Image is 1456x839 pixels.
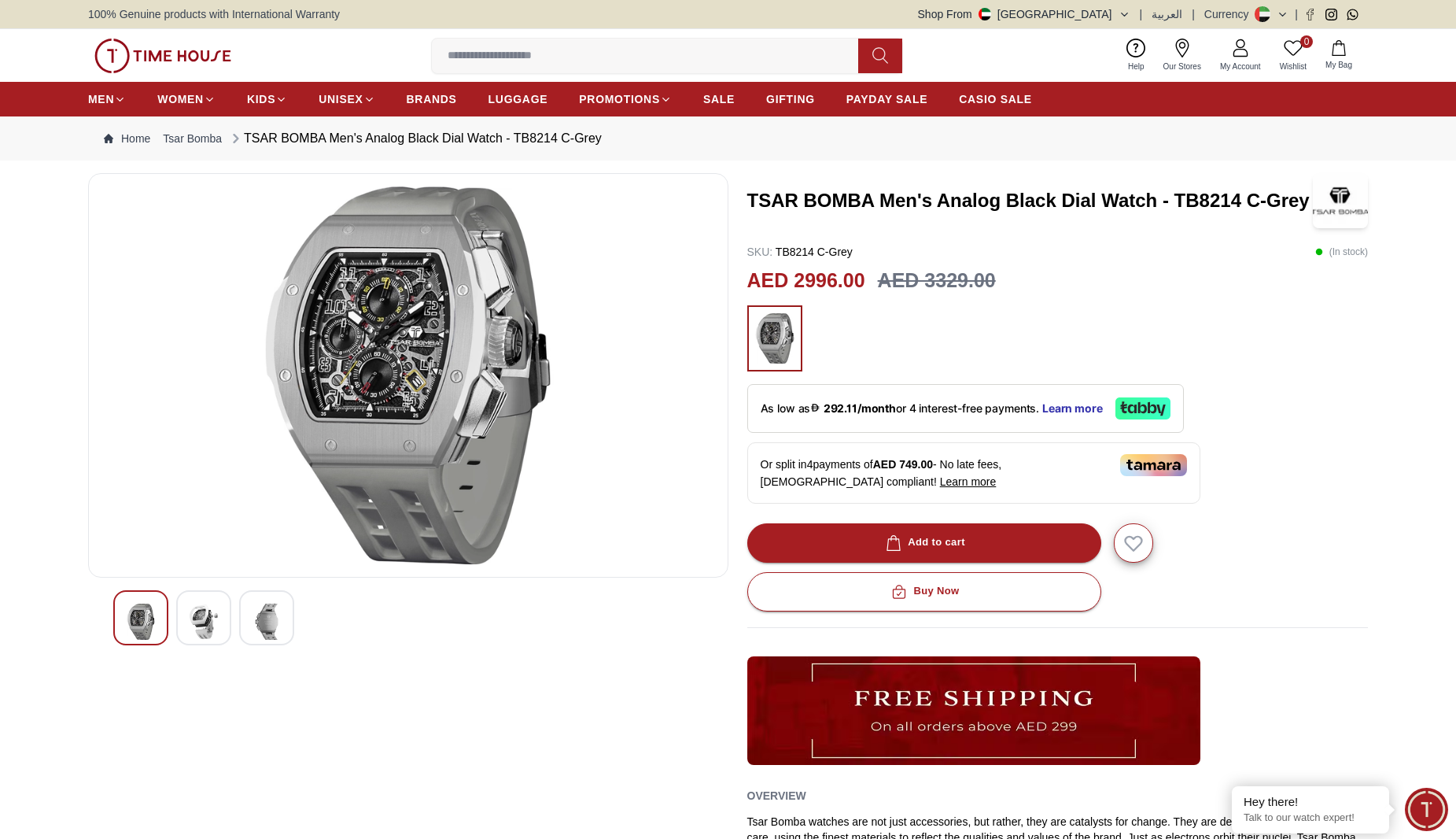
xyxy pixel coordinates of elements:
div: Hey there! [1244,794,1377,810]
span: Help [1122,61,1151,72]
img: TSAR BOMBA Men's Analog Black Dial Watch - TB8214 C-Grey [101,187,715,564]
img: TSAR BOMBA Men's Analog Black Dial Watch - TB8214 C-Grey [127,604,155,640]
img: ... [94,39,231,73]
div: Chat Widget [1405,788,1448,831]
a: WOMEN [157,85,216,113]
span: LUGGAGE [488,91,548,107]
p: ( In stock ) [1315,244,1368,260]
div: TSAR BOMBA Men's Analog Black Dial Watch - TB8214 C-Grey [228,129,602,148]
div: Add to cart [883,534,965,552]
a: LUGGAGE [488,85,548,113]
div: Or split in 4 payments of - No late fees, [DEMOGRAPHIC_DATA] compliant! [747,442,1200,504]
span: 100% Genuine products with International Warranty [88,6,340,22]
a: MEN [88,85,126,113]
span: BRANDS [407,91,457,107]
img: United Arab Emirates [979,8,991,20]
img: ... [755,313,794,364]
span: PROMOTIONS [579,91,660,107]
a: PAYDAY SALE [846,85,927,113]
span: WOMEN [157,91,204,107]
a: Help [1119,35,1154,76]
a: Our Stores [1154,35,1211,76]
a: PROMOTIONS [579,85,672,113]
span: My Account [1214,61,1267,72]
span: CASIO SALE [959,91,1032,107]
span: GIFTING [766,91,815,107]
span: Wishlist [1274,61,1313,72]
span: | [1192,6,1195,22]
nav: Breadcrumb [88,116,1368,161]
a: CASIO SALE [959,85,1032,113]
h2: Overview [747,784,806,808]
span: | [1140,6,1143,22]
img: TSAR BOMBA Men's Analog Black Dial Watch - TB8214 C-Grey [252,604,281,640]
a: 0Wishlist [1270,35,1316,76]
h3: TSAR BOMBA Men's Analog Black Dial Watch - TB8214 C-Grey [747,188,1314,213]
p: TB8214 C-Grey [747,244,853,260]
a: Tsar Bomba [163,131,222,146]
a: KIDS [247,85,287,113]
p: Talk to our watch expert! [1244,811,1377,825]
img: TSAR BOMBA Men's Analog Black Dial Watch - TB8214 C-Grey [1313,173,1368,228]
button: Add to cart [747,523,1101,563]
h3: AED 3329.00 [878,266,996,296]
div: Currency [1204,6,1255,22]
a: GIFTING [766,85,815,113]
span: SKU : [747,246,773,258]
span: My Bag [1319,59,1358,71]
span: UNISEX [319,91,363,107]
span: SALE [703,91,735,107]
img: Tamara [1120,454,1187,476]
span: 0 [1300,35,1313,48]
span: | [1295,6,1298,22]
a: Home [104,131,150,146]
button: Buy Now [747,572,1101,612]
a: Instagram [1325,9,1337,20]
span: Learn more [940,475,997,488]
a: UNISEX [319,85,374,113]
span: MEN [88,91,114,107]
img: TSAR BOMBA Men's Analog Black Dial Watch - TB8214 C-Grey [190,604,218,640]
span: KIDS [247,91,275,107]
span: PAYDAY SALE [846,91,927,107]
div: Buy Now [888,582,959,601]
a: SALE [703,85,735,113]
button: Shop From[GEOGRAPHIC_DATA] [918,6,1130,22]
span: AED 749.00 [873,458,933,471]
a: BRANDS [407,85,457,113]
a: Facebook [1304,9,1316,20]
span: Our Stores [1157,61,1207,72]
a: Whatsapp [1347,9,1358,20]
h2: AED 2996.00 [747,266,865,296]
button: العربية [1152,6,1182,22]
img: ... [747,656,1200,765]
button: My Bag [1316,37,1362,74]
